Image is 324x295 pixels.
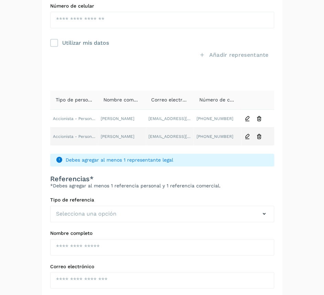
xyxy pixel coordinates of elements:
span: Añadir representante [209,51,269,59]
td: [PERSON_NAME] [98,110,146,128]
p: *Debes agregar al menos 1 referencia personal y 1 referencia comercial. [50,183,274,189]
td: [PHONE_NUMBER] [193,128,241,145]
span: Accionista - Persona Moral [53,116,107,121]
td: [PHONE_NUMBER] [193,110,241,128]
span: Debes agregar al menos 1 representante legal [66,156,269,164]
span: Selecciona una opción [56,210,116,218]
td: [PERSON_NAME] [98,128,146,145]
span: Nombre completo [103,97,146,102]
button: Añadir representante [194,47,274,63]
td: [EMAIL_ADDRESS][DOMAIN_NAME] [146,110,193,128]
span: Número de celular [199,97,243,102]
label: Correo electrónico [50,264,274,270]
div: Utilizar mis datos [62,38,109,47]
span: Accionista - Persona Moral [53,134,107,139]
label: Número de celular [50,3,274,9]
span: Tipo de persona [56,97,94,102]
label: Tipo de referencia [50,197,274,203]
span: Correo electrónico [151,97,195,102]
td: [EMAIL_ADDRESS][DOMAIN_NAME] [146,128,193,145]
label: Nombre completo [50,230,274,236]
h3: Referencias* [50,175,274,183]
